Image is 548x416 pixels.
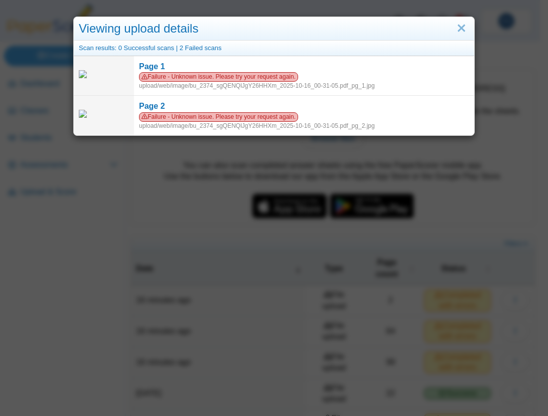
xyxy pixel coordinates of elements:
[79,70,129,78] img: bu_2374_sgQENQlJgY26HHXm_2025-10-16_00-31-05.pdf_pg_1.jpg
[134,96,474,135] a: Page 2 Failure - Unknown issue. Please try your request again. upload/web/image/bu_2374_sgQENQlJg...
[139,72,298,82] span: Failure - Unknown issue. Please try your request again.
[139,101,469,112] div: Page 2
[139,112,469,130] div: upload/web/image/bu_2374_sgQENQlJgY26HHXm_2025-10-16_00-31-05.pdf_pg_2.jpg
[134,56,474,95] a: Page 1 Failure - Unknown issue. Please try your request again. upload/web/image/bu_2374_sgQENQlJg...
[74,17,474,41] div: Viewing upload details
[139,61,469,72] div: Page 1
[79,110,129,118] img: bu_2374_sgQENQlJgY26HHXm_2025-10-16_00-31-05.pdf_pg_2.jpg
[139,112,298,122] span: Failure - Unknown issue. Please try your request again.
[139,72,469,90] div: upload/web/image/bu_2374_sgQENQlJgY26HHXm_2025-10-16_00-31-05.pdf_pg_1.jpg
[74,41,474,56] div: Scan results: 0 Successful scans | 2 Failed scans
[454,20,469,37] a: Close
